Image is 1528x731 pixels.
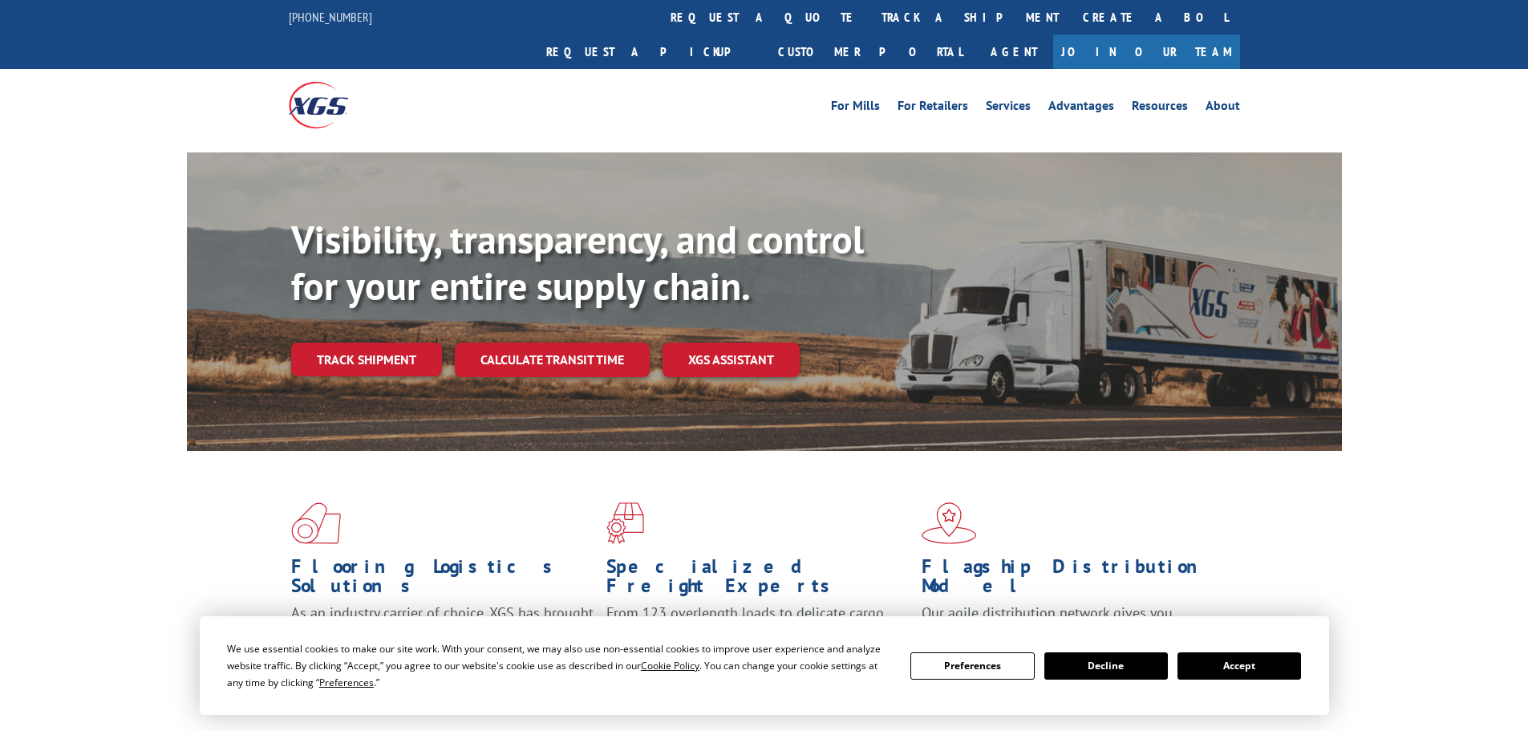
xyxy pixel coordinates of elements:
[200,616,1329,715] div: Cookie Consent Prompt
[319,676,374,689] span: Preferences
[291,343,442,376] a: Track shipment
[1048,99,1114,117] a: Advantages
[227,640,891,691] div: We use essential cookies to make our site work. With your consent, we may also use non-essential ...
[898,99,968,117] a: For Retailers
[1053,35,1240,69] a: Join Our Team
[922,502,977,544] img: xgs-icon-flagship-distribution-model-red
[606,603,910,675] p: From 123 overlength loads to delicate cargo, our experienced staff knows the best way to move you...
[291,214,864,311] b: Visibility, transparency, and control for your entire supply chain.
[766,35,975,69] a: Customer Portal
[455,343,650,377] a: Calculate transit time
[975,35,1053,69] a: Agent
[1206,99,1240,117] a: About
[606,502,644,544] img: xgs-icon-focused-on-flooring-red
[663,343,800,377] a: XGS ASSISTANT
[1132,99,1188,117] a: Resources
[641,659,699,672] span: Cookie Policy
[1044,652,1168,680] button: Decline
[291,502,341,544] img: xgs-icon-total-supply-chain-intelligence-red
[289,9,372,25] a: [PHONE_NUMBER]
[831,99,880,117] a: For Mills
[534,35,766,69] a: Request a pickup
[986,99,1031,117] a: Services
[606,557,910,603] h1: Specialized Freight Experts
[922,603,1217,641] span: Our agile distribution network gives you nationwide inventory management on demand.
[291,603,594,660] span: As an industry carrier of choice, XGS has brought innovation and dedication to flooring logistics...
[291,557,594,603] h1: Flooring Logistics Solutions
[922,557,1225,603] h1: Flagship Distribution Model
[1177,652,1301,680] button: Accept
[910,652,1034,680] button: Preferences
